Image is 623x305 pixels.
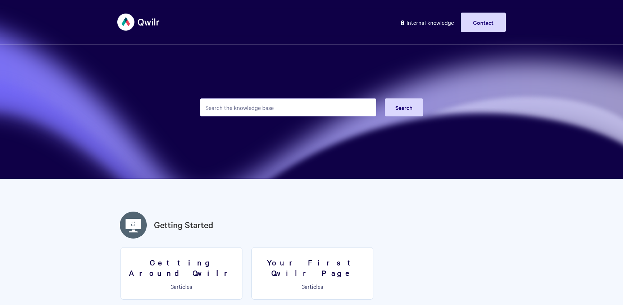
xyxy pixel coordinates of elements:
[171,282,174,290] span: 3
[394,13,459,32] a: Internal knowledge
[256,257,369,278] h3: Your First Qwilr Page
[117,9,160,36] img: Qwilr Help Center
[302,282,305,290] span: 3
[125,257,238,278] h3: Getting Around Qwilr
[256,283,369,290] p: articles
[125,283,238,290] p: articles
[200,98,376,116] input: Search the knowledge base
[461,13,506,32] a: Contact
[385,98,423,116] button: Search
[251,247,373,300] a: Your First Qwilr Page 3articles
[154,218,213,231] a: Getting Started
[120,247,242,300] a: Getting Around Qwilr 3articles
[395,103,413,111] span: Search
